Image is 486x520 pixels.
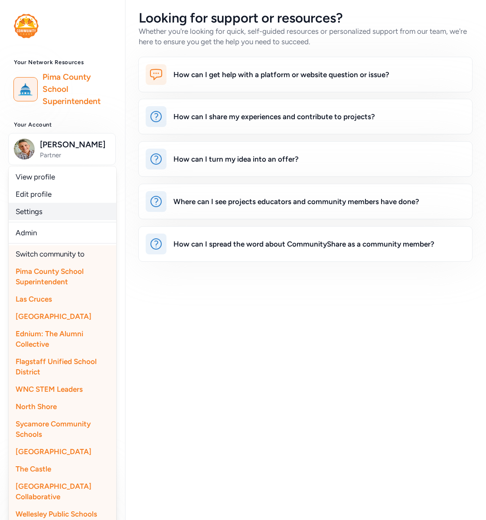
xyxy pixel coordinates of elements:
a: Respond to Invites [7,199,118,218]
div: Where can I see projects educators and community members have done? [173,196,419,207]
a: Settings [9,203,116,220]
span: Ednium: The Alumni Collective [16,329,83,348]
span: [GEOGRAPHIC_DATA] [16,312,91,321]
a: Close Activities [7,241,118,260]
div: How can I spread the word about CommunityShare as a community member? [173,239,434,249]
a: View Conversations [7,303,118,322]
button: [PERSON_NAME]Partner [8,133,116,165]
h3: Your Account [14,121,111,128]
a: See Past Activities [7,283,118,302]
a: Share Impact [7,262,118,281]
a: Home [7,179,118,198]
div: How can I get help with a platform or website question or issue? [173,69,389,80]
a: Idea Hub [7,390,118,409]
span: Wellesley Public Schools [16,510,97,518]
img: logo [14,14,39,38]
div: How can I share my experiences and contribute to projects? [173,111,375,122]
a: Opportunities [7,369,118,388]
span: [PERSON_NAME] [40,139,110,151]
a: [Impact Stories] [7,432,118,451]
span: [GEOGRAPHIC_DATA] [16,447,91,456]
span: Sycamore Community Schools [16,419,91,439]
a: Admin [9,224,116,241]
div: How can I turn my idea into an offer? [173,154,299,164]
a: Pima County School Superintendent [42,71,111,107]
a: Bookmarks [7,411,118,430]
a: Create and Connect [7,220,118,239]
img: logo [16,80,35,99]
div: Whether you're looking for quick, self-guided resources or personalized support from our team, we... [139,26,472,47]
a: View profile [9,168,116,185]
h3: Your Network Resources [14,59,111,66]
span: Partner [40,151,110,159]
span: Pima County School Superintendent [16,267,84,286]
a: People [7,348,118,367]
span: [GEOGRAPHIC_DATA] Collaborative [16,482,91,501]
div: Switch community to [9,245,116,263]
span: North Shore [16,402,57,411]
a: Edit profile [9,185,116,203]
span: Flagstaff Unified School District [16,357,97,376]
span: The Castle [16,465,51,473]
span: WNC STEM Leaders [16,385,83,393]
span: Las Cruces [16,295,52,303]
h2: Looking for support or resources? [139,10,472,26]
